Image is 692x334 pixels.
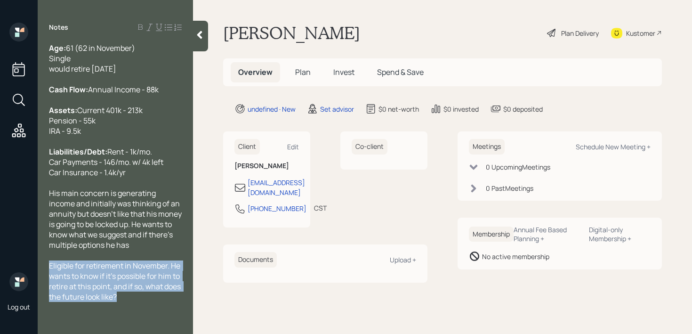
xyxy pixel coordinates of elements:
[49,261,182,302] span: Eligible for retirement in November. He wants to know if it's possible for him to retire at this ...
[482,252,549,261] div: No active membership
[589,225,651,243] div: Digital-only Membership +
[314,203,327,213] div: CST
[320,104,354,114] div: Set advisor
[49,105,143,136] span: Current 401k - 213k Pension - 55k IRA - 9.5k
[469,139,505,155] h6: Meetings
[49,105,77,115] span: Assets:
[295,67,311,77] span: Plan
[49,147,163,178] span: Rent - 1k/mo. Car Payments - 146/mo. w/ 4k left Car Insurance - 1.4k/yr
[378,104,419,114] div: $0 net-worth
[49,43,66,53] span: Age:
[248,104,296,114] div: undefined · New
[561,28,599,38] div: Plan Delivery
[377,67,424,77] span: Spend & Save
[49,188,183,250] span: His main concern is generating income and initially was thinking of an annuity but doesn't like t...
[238,67,273,77] span: Overview
[333,67,354,77] span: Invest
[234,139,260,155] h6: Client
[49,84,88,95] span: Cash Flow:
[49,147,107,157] span: Liabilities/Debt:
[8,302,30,311] div: Log out
[626,28,655,38] div: Kustomer
[234,252,277,268] h6: Documents
[486,162,550,172] div: 0 Upcoming Meeting s
[469,227,514,242] h6: Membership
[486,183,533,193] div: 0 Past Meeting s
[248,204,306,213] div: [PHONE_NUMBER]
[352,139,387,155] h6: Co-client
[514,225,581,243] div: Annual Fee Based Planning +
[248,178,305,197] div: [EMAIL_ADDRESS][DOMAIN_NAME]
[49,43,135,74] span: 61 (62 in November) Single would retire [DATE]
[234,162,299,170] h6: [PERSON_NAME]
[503,104,543,114] div: $0 deposited
[49,23,68,32] label: Notes
[9,272,28,291] img: retirable_logo.png
[223,23,360,43] h1: [PERSON_NAME]
[390,255,416,264] div: Upload +
[443,104,479,114] div: $0 invested
[576,142,651,151] div: Schedule New Meeting +
[88,84,159,95] span: Annual Income - 88k
[287,142,299,151] div: Edit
